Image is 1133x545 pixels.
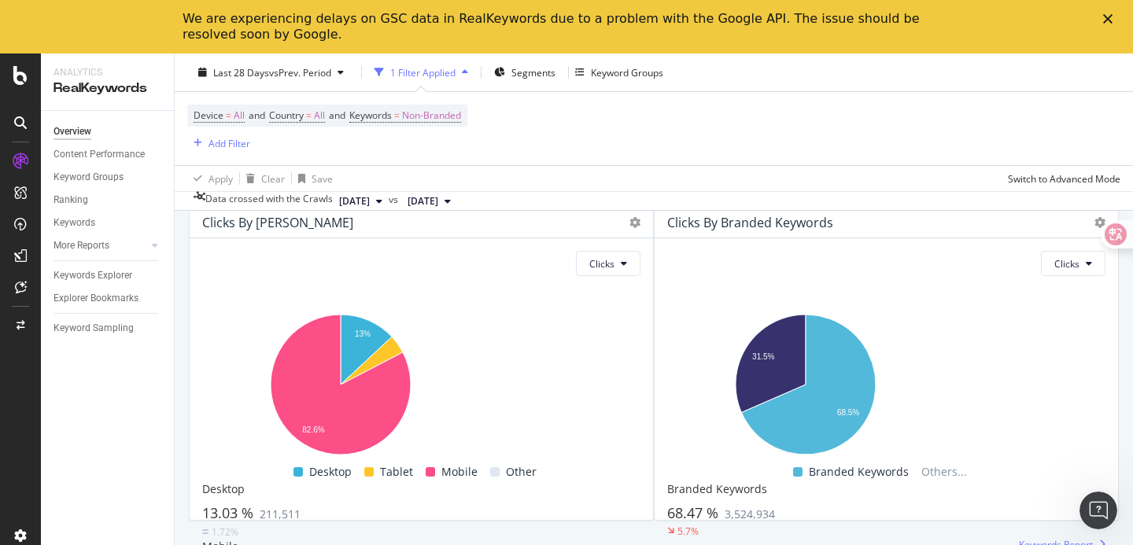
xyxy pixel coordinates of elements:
[394,109,400,122] span: =
[292,166,333,191] button: Save
[187,166,233,191] button: Apply
[667,503,718,522] span: 68.47 %
[54,267,132,284] div: Keywords Explorer
[441,462,478,481] span: Mobile
[54,192,163,208] a: Ranking
[261,171,285,185] div: Clear
[54,66,161,79] div: Analytics
[187,64,355,79] button: Last 28 DaysvsPrev. Period
[234,105,245,127] span: All
[54,169,163,186] a: Keyword Groups
[1008,171,1120,185] div: Switch to Advanced Mode
[202,503,253,522] span: 13.03 %
[306,109,312,122] span: =
[355,330,371,339] text: 13%
[54,169,124,186] div: Keyword Groups
[54,290,163,307] a: Explorer Bookmarks
[302,425,324,434] text: 82.6%
[380,462,413,481] span: Tablet
[677,525,699,538] div: 5.7%
[249,109,265,122] span: and
[402,105,461,127] span: Non-Branded
[809,462,909,481] span: Branded Keywords
[54,320,134,337] div: Keyword Sampling
[752,353,774,362] text: 31.5%
[54,215,163,231] a: Keywords
[1103,14,1119,24] div: Close
[488,60,562,85] button: Segments
[269,65,331,79] span: vs Prev. Period
[309,462,352,481] span: Desktop
[576,251,640,276] button: Clicks
[54,123,163,140] a: Overview
[667,481,767,496] span: Branded Keywords
[591,65,663,79] div: Keyword Groups
[1002,166,1120,191] button: Switch to Advanced Mode
[202,215,353,230] div: Clicks by [PERSON_NAME]
[187,134,250,153] button: Add Filter
[329,109,345,122] span: and
[389,193,401,207] span: vs
[54,290,138,307] div: Explorer Bookmarks
[209,171,233,185] div: Apply
[194,109,223,122] span: Device
[202,306,478,462] svg: A chart.
[202,481,245,496] span: Desktop
[54,192,88,208] div: Ranking
[575,60,663,85] button: Keyword Groups
[349,109,392,122] span: Keywords
[368,60,474,85] button: 1 Filter Applied
[312,171,333,185] div: Save
[667,215,833,230] div: Clicks By Branded Keywords
[54,79,161,98] div: RealKeywords
[837,408,859,417] text: 68.5%
[1041,251,1105,276] button: Clicks
[54,267,163,284] a: Keywords Explorer
[226,109,231,122] span: =
[339,194,370,208] span: 2025 Oct. 5th
[511,65,555,79] span: Segments
[54,238,109,254] div: More Reports
[915,462,973,481] span: Others...
[260,506,301,521] span: 211,511
[1079,492,1117,529] iframe: Intercom live chat
[589,257,614,271] span: Clicks
[209,136,250,149] div: Add Filter
[314,105,325,127] span: All
[667,306,943,462] svg: A chart.
[269,109,304,122] span: Country
[333,192,389,211] button: [DATE]
[183,11,925,42] div: We are experiencing delays on GSC data in RealKeywords due to a problem with the Google API. The ...
[54,146,163,163] a: Content Performance
[408,194,438,208] span: 2025 Sep. 8th
[1054,257,1079,271] span: Clicks
[212,525,238,539] div: 1.72%
[506,462,537,481] span: Other
[401,192,457,211] button: [DATE]
[202,529,209,534] img: Equal
[205,192,333,211] div: Data crossed with the Crawls
[725,506,775,521] span: 3,524,934
[54,215,95,231] div: Keywords
[213,65,269,79] span: Last 28 Days
[240,166,285,191] button: Clear
[54,146,145,163] div: Content Performance
[54,320,163,337] a: Keyword Sampling
[54,123,91,140] div: Overview
[390,65,456,79] div: 1 Filter Applied
[54,238,147,254] a: More Reports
